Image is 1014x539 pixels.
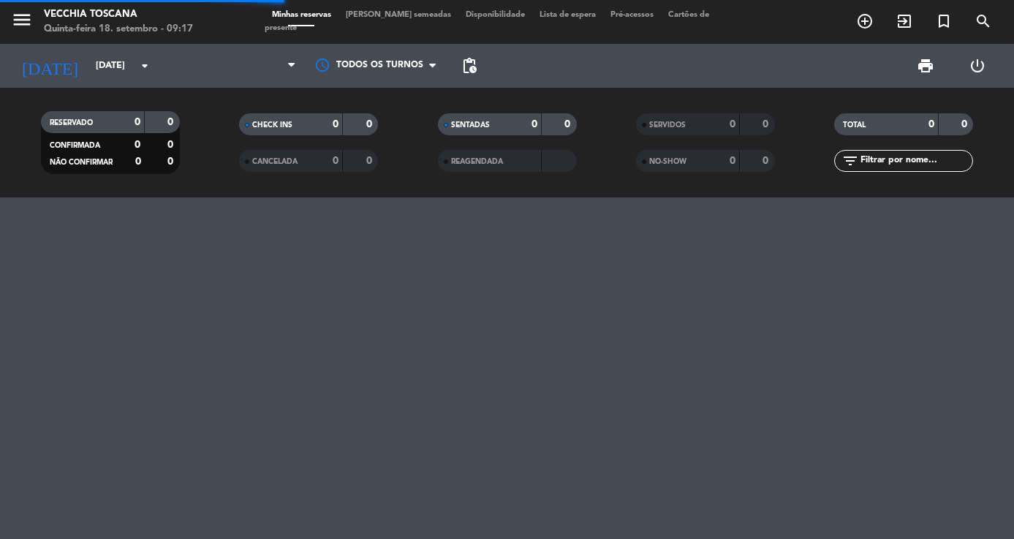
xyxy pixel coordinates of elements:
[451,121,490,129] span: SENTADAS
[167,117,176,127] strong: 0
[935,12,953,30] i: turned_in_not
[843,121,866,129] span: TOTAL
[11,50,88,82] i: [DATE]
[50,142,100,149] span: CONFIRMADA
[50,119,93,127] span: RESERVADO
[603,11,661,19] span: Pré-acessos
[928,119,934,129] strong: 0
[841,152,859,170] i: filter_list
[649,121,686,129] span: SERVIDOS
[135,157,141,167] strong: 0
[649,158,686,165] span: NO-SHOW
[961,119,970,129] strong: 0
[44,7,193,22] div: Vecchia Toscana
[44,22,193,37] div: Quinta-feira 18. setembro - 09:17
[975,12,992,30] i: search
[135,140,140,150] strong: 0
[252,158,298,165] span: CANCELADA
[531,119,537,129] strong: 0
[951,44,1003,88] div: LOG OUT
[11,9,33,31] i: menu
[265,11,709,32] span: Cartões de presente
[532,11,603,19] span: Lista de espera
[969,57,986,75] i: power_settings_new
[167,140,176,150] strong: 0
[135,117,140,127] strong: 0
[451,158,503,165] span: REAGENDADA
[917,57,934,75] span: print
[136,57,154,75] i: arrow_drop_down
[458,11,532,19] span: Disponibilidade
[11,9,33,36] button: menu
[333,119,338,129] strong: 0
[859,153,972,169] input: Filtrar por nome...
[366,156,375,166] strong: 0
[252,121,292,129] span: CHECK INS
[338,11,458,19] span: [PERSON_NAME] semeadas
[730,119,735,129] strong: 0
[730,156,735,166] strong: 0
[763,156,771,166] strong: 0
[856,12,874,30] i: add_circle_outline
[366,119,375,129] strong: 0
[50,159,113,166] span: NÃO CONFIRMAR
[265,11,338,19] span: Minhas reservas
[333,156,338,166] strong: 0
[896,12,913,30] i: exit_to_app
[461,57,478,75] span: pending_actions
[564,119,573,129] strong: 0
[763,119,771,129] strong: 0
[167,157,176,167] strong: 0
